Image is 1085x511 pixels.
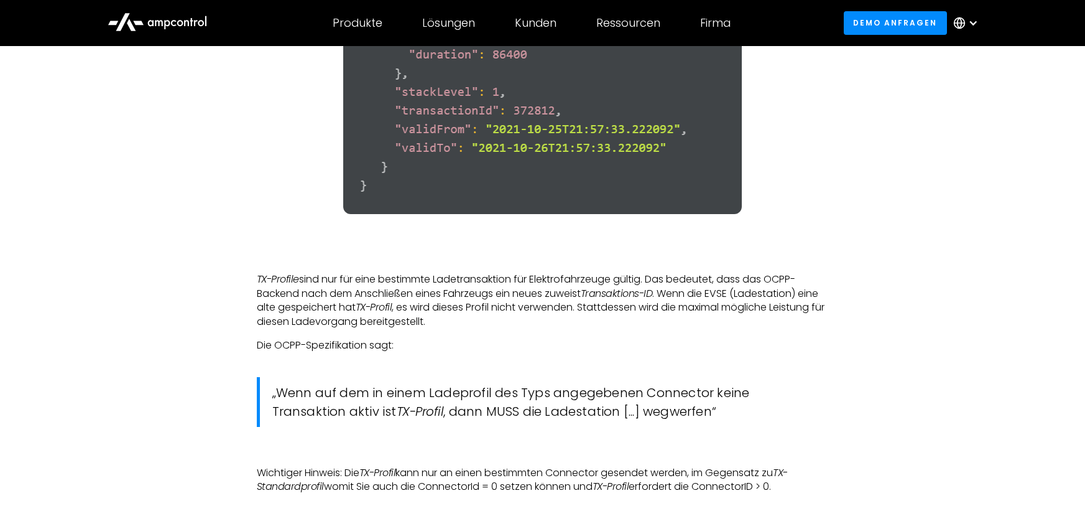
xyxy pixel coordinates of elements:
div: Ressourcen [596,16,660,30]
div: Firma [700,16,731,30]
em: TX-Profil [359,466,396,480]
div: Kunden [515,16,556,30]
p: sind nur für eine bestimmte Ladetransaktion für Elektrofahrzeuge gültig. Das bedeutet, dass das O... [257,273,829,329]
em: TX-Profil [593,479,629,494]
em: TX-Profil [356,300,392,314]
em: TX-Standardprofil [257,466,788,494]
em: Transaktions-ID [581,286,653,301]
a: Demo anfragen [844,11,947,34]
div: Lösungen [422,16,475,30]
p: ‍ [257,249,829,263]
em: TX-Profil [397,403,444,420]
div: Produkte [333,16,382,30]
em: TX-Profile [257,272,299,286]
blockquote: „Wenn auf dem in einem Ladeprofil des Typs angegebenen Connector keine Transaktion aktiv ist , da... [257,377,829,427]
p: Die OCPP-Spezifikation sagt: [257,339,829,352]
p: ‍ Wichtiger Hinweis: Die kann nur an einen bestimmten Connector gesendet werden, im Gegensatz zu ... [257,452,829,494]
